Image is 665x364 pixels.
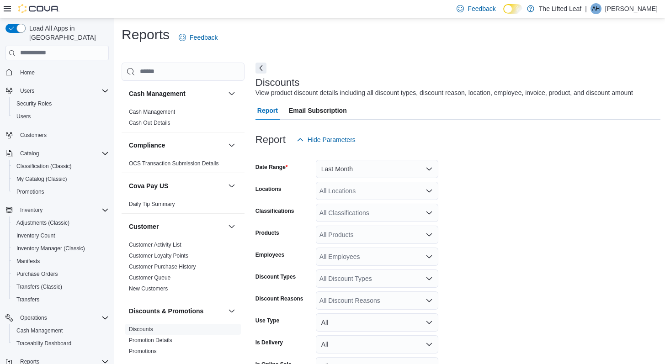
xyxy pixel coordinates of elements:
img: Cova [18,4,59,13]
span: Transfers (Classic) [13,281,109,292]
button: My Catalog (Classic) [9,173,112,185]
button: Cash Management [9,324,112,337]
button: Discounts & Promotions [129,306,224,316]
div: Amy Herrera [591,3,601,14]
button: Customer [226,221,237,232]
span: Operations [16,312,109,323]
span: Inventory [16,205,109,216]
a: Promotion Details [129,337,172,343]
label: Locations [255,185,282,193]
a: Users [13,111,34,122]
h3: Customer [129,222,159,231]
button: Hide Parameters [293,131,359,149]
span: Feedback [468,4,495,13]
button: Customers [2,128,112,142]
button: Cash Management [129,89,224,98]
a: Transfers (Classic) [13,281,66,292]
button: Purchase Orders [9,268,112,280]
button: Open list of options [426,209,433,216]
a: Cash Management [13,325,66,336]
button: Users [16,85,38,96]
span: Classification (Classic) [16,163,72,170]
span: Customer Activity List [129,241,181,248]
div: Cash Management [122,106,245,132]
span: Home [20,69,35,76]
span: Adjustments (Classic) [16,219,69,227]
a: Adjustments (Classic) [13,217,73,228]
span: Customer Loyalty Points [129,252,188,259]
span: Manifests [13,256,109,267]
label: Products [255,229,279,237]
button: Traceabilty Dashboard [9,337,112,350]
span: Users [16,113,31,120]
h1: Reports [122,26,170,44]
a: Home [16,67,38,78]
span: Inventory Manager (Classic) [16,245,85,252]
h3: Cash Management [129,89,186,98]
h3: Report [255,134,286,145]
span: Feedback [190,33,218,42]
button: Discounts & Promotions [226,306,237,317]
span: Users [13,111,109,122]
span: My Catalog (Classic) [13,174,109,185]
a: Feedback [175,28,221,47]
p: | [585,3,587,14]
button: Users [9,110,112,123]
span: Inventory Manager (Classic) [13,243,109,254]
h3: Compliance [129,141,165,150]
div: View product discount details including all discount types, discount reason, location, employee, ... [255,88,633,98]
input: Dark Mode [503,4,522,14]
div: Compliance [122,158,245,173]
button: Cash Management [226,88,237,99]
span: My Catalog (Classic) [16,175,67,183]
span: Cash Out Details [129,119,170,127]
button: Open list of options [426,231,433,238]
span: Inventory Count [16,232,55,239]
span: Transfers [13,294,109,305]
span: Promotions [16,188,44,195]
span: Load All Apps in [GEOGRAPHIC_DATA] [26,24,109,42]
a: Daily Tip Summary [129,201,175,207]
button: Classification (Classic) [9,160,112,173]
button: Inventory Count [9,229,112,242]
button: Manifests [9,255,112,268]
div: Discounts & Promotions [122,324,245,360]
a: Customer Loyalty Points [129,253,188,259]
button: Users [2,84,112,97]
h3: Discounts [255,77,300,88]
span: Discounts [129,326,153,333]
button: Home [2,66,112,79]
a: Inventory Count [13,230,59,241]
span: Email Subscription [289,101,347,120]
button: Promotions [9,185,112,198]
a: My Catalog (Classic) [13,174,71,185]
span: Traceabilty Dashboard [13,338,109,349]
button: Inventory [2,204,112,216]
button: Compliance [226,140,237,151]
a: OCS Transaction Submission Details [129,160,219,167]
button: Last Month [316,160,438,178]
span: Customer Queue [129,274,170,281]
span: Cash Management [16,327,63,334]
label: Employees [255,251,284,258]
a: Cash Management [129,109,175,115]
p: [PERSON_NAME] [605,3,658,14]
a: New Customers [129,285,168,292]
h3: Discounts & Promotions [129,306,203,316]
button: Inventory Manager (Classic) [9,242,112,255]
label: Is Delivery [255,339,283,346]
a: Customer Queue [129,274,170,281]
button: Operations [16,312,51,323]
a: Customer Activity List [129,242,181,248]
button: All [316,335,438,353]
button: Customer [129,222,224,231]
span: AH [592,3,600,14]
button: Open list of options [426,297,433,304]
span: Customers [20,132,47,139]
a: Cash Out Details [129,120,170,126]
button: Cova Pay US [129,181,224,190]
button: Open list of options [426,187,433,195]
span: Security Roles [13,98,109,109]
